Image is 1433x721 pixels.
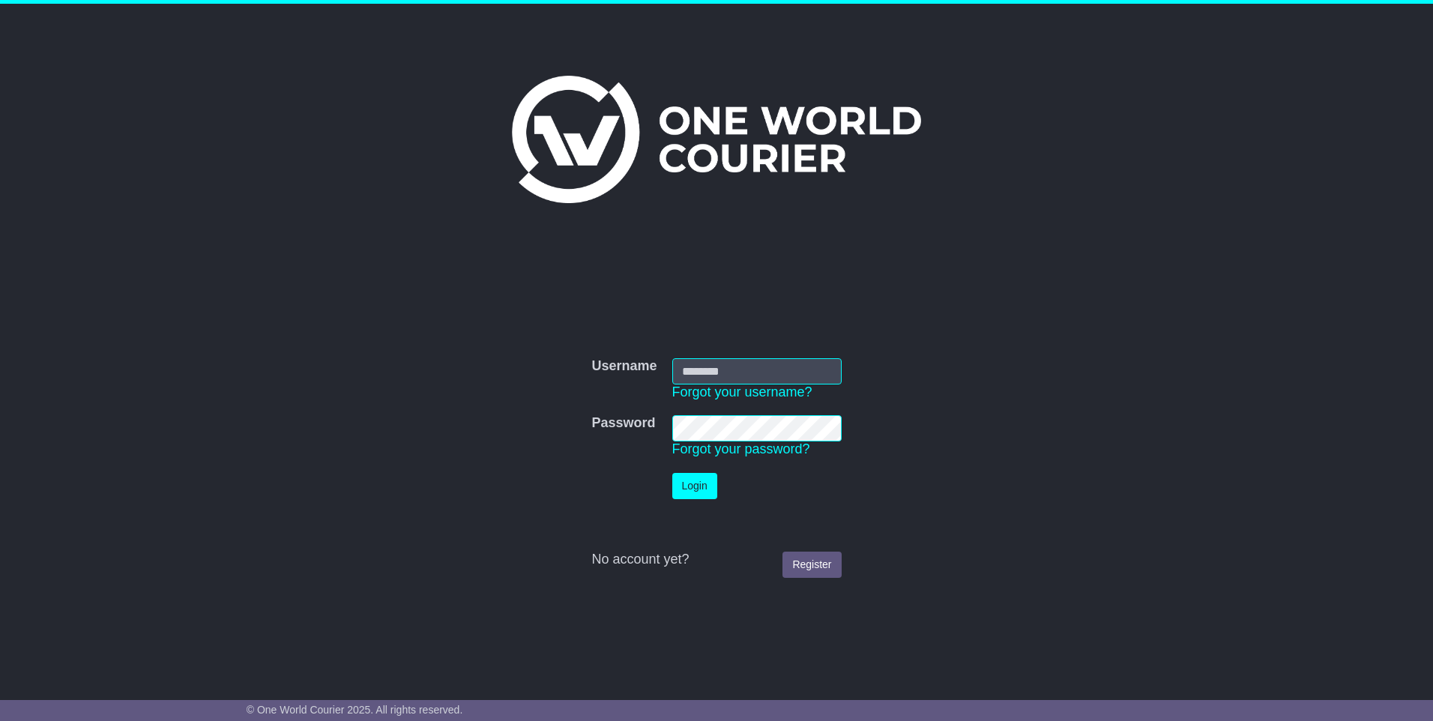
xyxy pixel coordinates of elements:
img: One World [512,76,921,203]
label: Username [591,358,657,375]
div: No account yet? [591,552,841,568]
a: Forgot your username? [672,384,812,399]
button: Login [672,473,717,499]
label: Password [591,415,655,432]
span: © One World Courier 2025. All rights reserved. [247,704,463,716]
a: Register [782,552,841,578]
a: Forgot your password? [672,441,810,456]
